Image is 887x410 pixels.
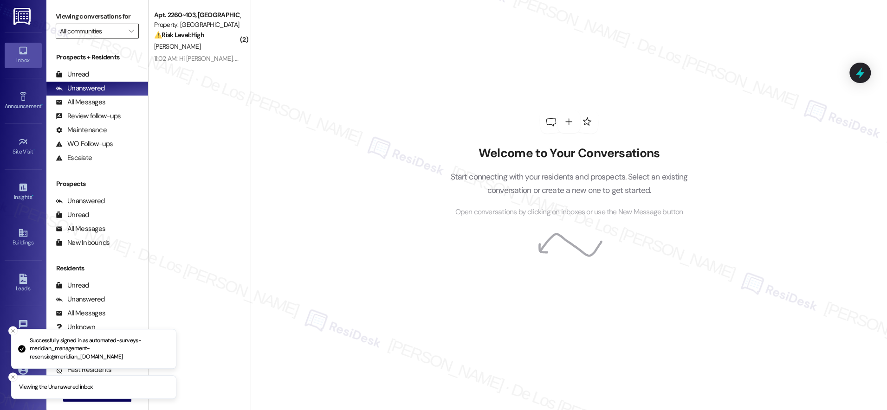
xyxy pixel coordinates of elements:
[56,97,105,107] div: All Messages
[5,362,42,387] a: Account
[5,316,42,341] a: Templates •
[154,42,201,51] span: [PERSON_NAME]
[56,210,89,220] div: Unread
[56,281,89,290] div: Unread
[41,102,43,108] span: •
[436,146,702,161] h2: Welcome to Your Conversations
[56,125,107,135] div: Maintenance
[8,326,18,335] button: Close toast
[56,238,110,248] div: New Inbounds
[436,170,702,197] p: Start connecting with your residents and prospects. Select an existing conversation or create a n...
[56,70,89,79] div: Unread
[455,206,683,218] span: Open conversations by clicking on inboxes or use the New Message button
[154,54,764,63] div: 11:02 AM: Hi [PERSON_NAME], thank you for confirming it's an early termination due to moving out ...
[8,372,18,382] button: Close toast
[5,225,42,250] a: Buildings
[33,147,35,154] span: •
[5,43,42,68] a: Inbox
[46,263,148,273] div: Residents
[13,8,32,25] img: ResiDesk Logo
[56,196,105,206] div: Unanswered
[46,52,148,62] div: Prospects + Residents
[154,31,204,39] strong: ⚠️ Risk Level: High
[32,192,33,199] span: •
[30,337,168,361] p: Successfully signed in as automated-surveys-meridian_management-resen.six@meridian_[DOMAIN_NAME]
[56,308,105,318] div: All Messages
[56,111,121,121] div: Review follow-ups
[19,383,93,391] p: Viewing the Unanswered inbox
[60,24,124,38] input: All communities
[56,139,113,149] div: WO Follow-ups
[154,20,240,30] div: Property: [GEOGRAPHIC_DATA]
[129,27,134,35] i: 
[5,134,42,159] a: Site Visit •
[5,179,42,205] a: Insights •
[56,224,105,234] div: All Messages
[5,271,42,296] a: Leads
[56,153,92,163] div: Escalate
[46,179,148,189] div: Prospects
[56,9,139,24] label: Viewing conversations for
[56,295,105,304] div: Unanswered
[56,83,105,93] div: Unanswered
[154,10,240,20] div: Apt. 2260~103, [GEOGRAPHIC_DATA]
